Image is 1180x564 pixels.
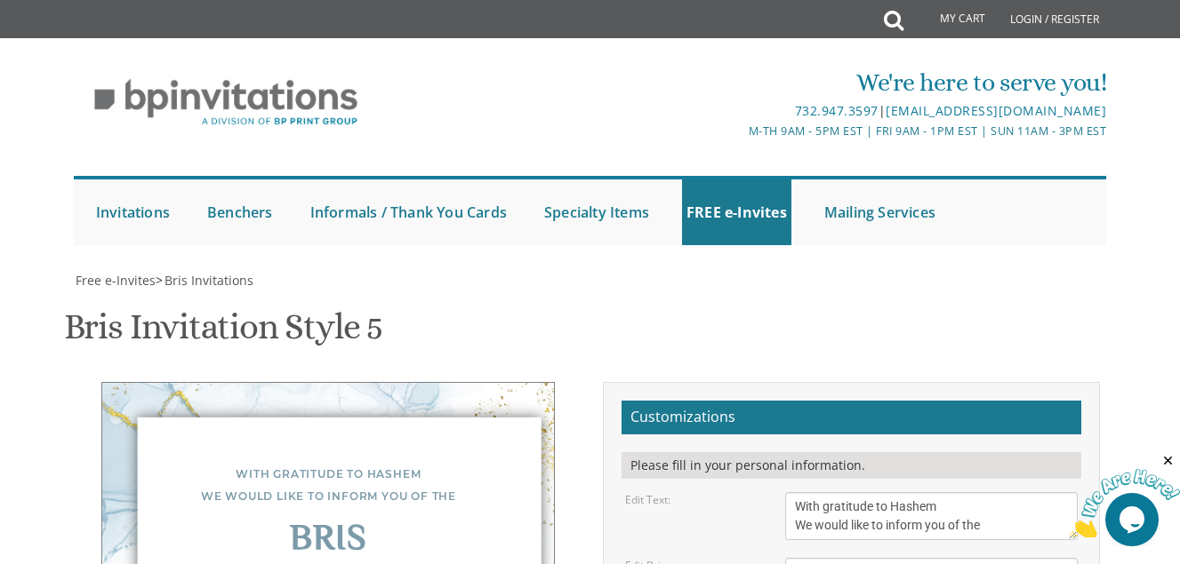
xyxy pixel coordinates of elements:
span: Free e-Invites [76,272,156,289]
a: Free e-Invites [74,272,156,289]
a: Specialty Items [540,179,654,245]
div: We're here to serve you! [419,65,1106,100]
a: FREE e-Invites [682,179,791,245]
a: Mailing Services [820,179,940,245]
img: BP Invitation Loft [74,66,379,139]
a: [EMAIL_ADDRESS][DOMAIN_NAME] [886,102,1106,119]
h2: Customizations [622,401,1080,434]
textarea: With gratitude to Hashem We would like to inform you of the [785,492,1078,540]
label: Edit Text: [625,492,670,507]
h1: Bris Invitation Style 5 [64,307,382,360]
span: > [156,272,253,289]
div: With gratitude to Hashem We would like to inform you of the [138,463,518,507]
div: M-Th 9am - 5pm EST | Fri 9am - 1pm EST | Sun 11am - 3pm EST [419,122,1106,140]
a: Informals / Thank You Cards [306,179,511,245]
a: Benchers [203,179,277,245]
a: 732.947.3597 [795,102,879,119]
iframe: chat widget [1070,453,1180,537]
div: Please fill in your personal information. [622,452,1080,479]
div: Bris [138,529,518,552]
span: Bris Invitations [165,272,253,289]
a: Bris Invitations [163,272,253,289]
a: My Cart [902,2,998,37]
a: Invitations [92,179,174,245]
div: | [419,100,1106,122]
